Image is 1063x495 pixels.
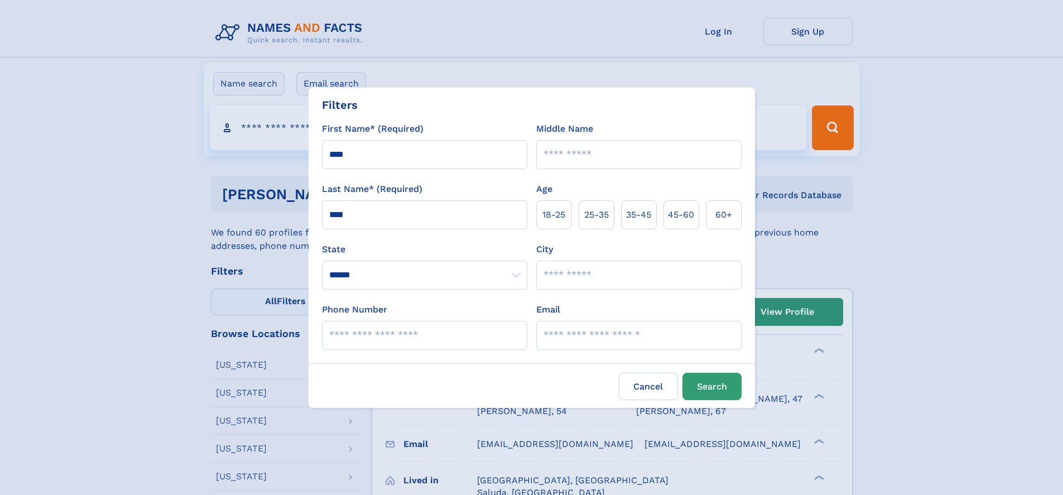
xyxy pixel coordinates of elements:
[668,208,694,222] span: 45‑60
[682,373,742,400] button: Search
[322,182,422,196] label: Last Name* (Required)
[536,122,593,136] label: Middle Name
[619,373,678,400] label: Cancel
[322,122,424,136] label: First Name* (Required)
[536,243,553,256] label: City
[715,208,732,222] span: 60+
[536,182,552,196] label: Age
[322,303,387,316] label: Phone Number
[322,243,527,256] label: State
[542,208,565,222] span: 18‑25
[322,97,358,113] div: Filters
[584,208,609,222] span: 25‑35
[536,303,560,316] label: Email
[626,208,651,222] span: 35‑45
